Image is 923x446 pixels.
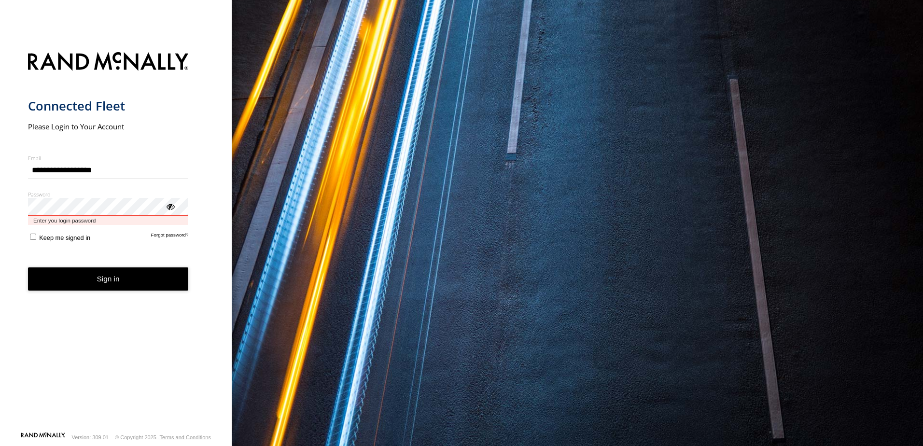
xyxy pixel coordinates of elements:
[28,267,189,291] button: Sign in
[28,50,189,75] img: Rand McNally
[28,98,189,114] h1: Connected Fleet
[165,201,175,211] div: ViewPassword
[28,154,189,162] label: Email
[39,234,90,241] span: Keep me signed in
[28,122,189,131] h2: Please Login to Your Account
[28,46,204,432] form: main
[72,434,109,440] div: Version: 309.01
[160,434,211,440] a: Terms and Conditions
[28,216,189,225] span: Enter you login password
[30,234,36,240] input: Keep me signed in
[115,434,211,440] div: © Copyright 2025 -
[21,432,65,442] a: Visit our Website
[28,191,189,198] label: Password
[151,232,189,241] a: Forgot password?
